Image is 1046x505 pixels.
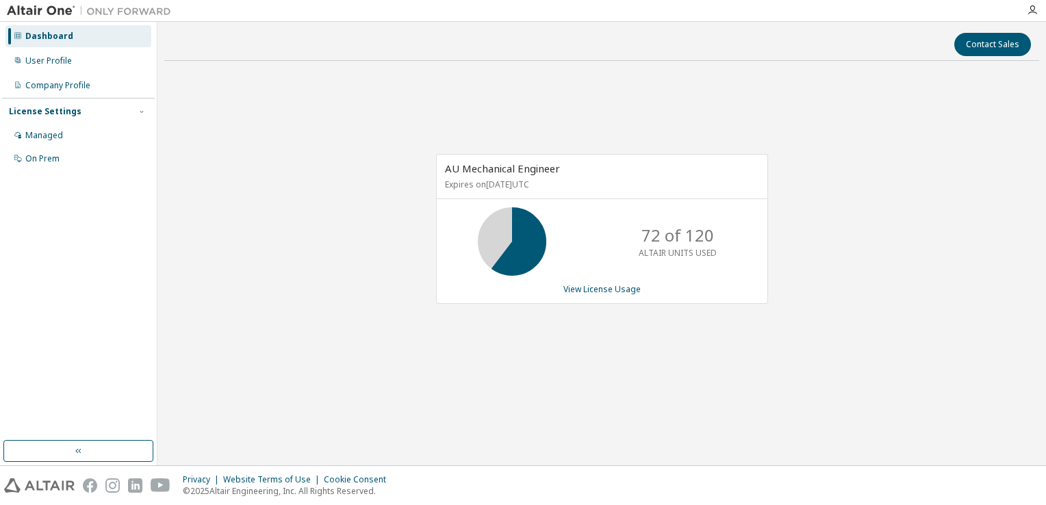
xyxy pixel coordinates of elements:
p: Expires on [DATE] UTC [445,179,756,190]
div: On Prem [25,153,60,164]
img: youtube.svg [151,478,170,493]
button: Contact Sales [954,33,1031,56]
span: AU Mechanical Engineer [445,161,560,175]
img: Altair One [7,4,178,18]
div: Company Profile [25,80,90,91]
img: instagram.svg [105,478,120,493]
a: View License Usage [563,283,641,295]
div: Privacy [183,474,223,485]
div: License Settings [9,106,81,117]
div: Website Terms of Use [223,474,324,485]
div: Cookie Consent [324,474,394,485]
img: facebook.svg [83,478,97,493]
p: © 2025 Altair Engineering, Inc. All Rights Reserved. [183,485,394,497]
div: Managed [25,130,63,141]
img: altair_logo.svg [4,478,75,493]
p: 72 of 120 [641,224,714,247]
p: ALTAIR UNITS USED [639,247,717,259]
img: linkedin.svg [128,478,142,493]
div: Dashboard [25,31,73,42]
div: User Profile [25,55,72,66]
